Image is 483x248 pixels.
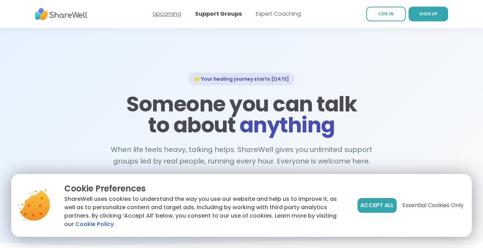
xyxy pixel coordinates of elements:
a: Support Groups [195,10,242,18]
span: Essential Cookies Only [402,201,463,210]
div: 🌟 Your healing journey starts [DATE] [188,73,295,85]
p: Cookie Preferences [64,182,346,195]
button: Accept All [358,198,397,213]
a: LOG IN [366,7,406,21]
a: SIGN UP [409,7,448,21]
span: anything [239,110,335,140]
img: ShareWell Nav Logo [35,5,87,24]
a: Upcoming [153,10,181,18]
span: LOG IN [379,11,394,17]
h1: Someone you can talk to about [124,94,359,136]
span: Accept All [360,201,394,210]
span: SIGN UP [419,11,438,17]
a: Expert Coaching [256,10,301,18]
h2: When life feels heavy, talking helps. ShareWell gives you unlimited support groups led by real pe... [107,144,376,167]
a: Cookie Policy. [75,220,115,228]
p: ShareWell uses cookies to understand the way you use our website and help us to improve it, as we... [64,195,346,228]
